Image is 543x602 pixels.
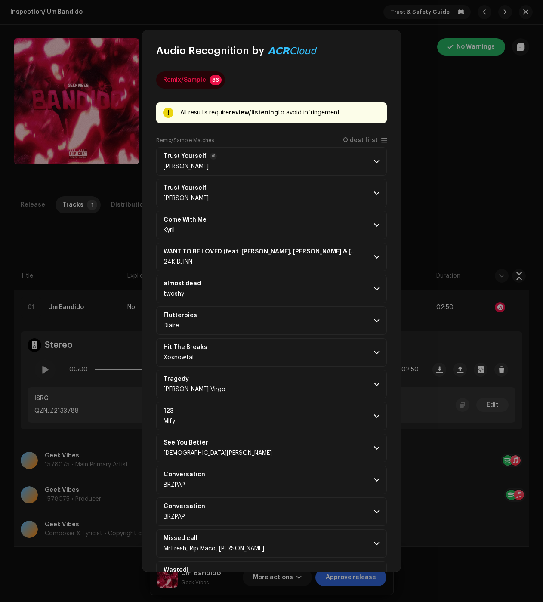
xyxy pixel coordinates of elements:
p-accordion-header: Come With MeKyril [156,211,387,239]
strong: Trust Yourself [164,185,207,191]
span: Kyril [164,227,175,233]
span: Missed call [164,535,264,542]
p-togglebutton: Oldest first [343,137,387,144]
span: twoshy [164,291,184,297]
p-accordion-header: FlutterbiesDiaire [156,306,387,335]
span: BRZPAP [164,514,185,520]
strong: 123 [164,408,173,414]
p-accordion-header: Trust Yourself[PERSON_NAME] [156,179,387,207]
span: Conversation [164,471,216,478]
strong: review/listening [229,110,278,116]
p-accordion-header: Trust Yourself[PERSON_NAME] [156,147,387,176]
strong: Trust Yourself [164,153,207,160]
span: 123 [164,408,184,414]
p-accordion-header: Missed callMr.Fresh, Rip Maco, [PERSON_NAME] [156,529,387,558]
div: All results require to avoid infringement. [180,108,380,118]
span: BRZPAP [164,482,185,488]
p-badge: 36 [210,75,222,85]
span: Conversation [164,503,216,510]
span: Lil Duran [164,195,209,201]
span: Come With Me [164,216,217,223]
span: Mlfy [164,418,175,424]
span: Diaire [164,323,179,329]
span: Tragedy [164,376,225,383]
strong: Missed call [164,535,197,542]
p-accordion-header: ConversationBRZPAP [156,466,387,494]
span: Mr.Fresh, Rip Maco, Austin Alko [164,546,264,552]
p-accordion-header: Hit The BreaksXosnowfall [156,338,387,367]
label: Remix/Sample Matches [156,137,214,144]
p-accordion-header: See You Better[DEMOGRAPHIC_DATA][PERSON_NAME] [156,434,387,462]
span: 24K DJINN [164,259,192,265]
strong: Conversation [164,471,205,478]
span: Trust Yourself [164,185,217,191]
span: Xosnowfall [164,355,195,361]
strong: Wasted! [164,567,188,574]
span: almost dead [164,280,211,287]
span: Flutterbies [164,312,207,319]
p-accordion-header: Tragedy[PERSON_NAME] Virgo [156,370,387,398]
span: See You Better [164,439,272,446]
strong: Hit The Breaks [164,344,207,351]
strong: Come With Me [164,216,207,223]
p-accordion-header: Wasted! [156,561,387,590]
strong: Conversation [164,503,205,510]
p-accordion-header: almost deadtwoshy [156,275,387,303]
strong: Flutterbies [164,312,197,319]
span: WANT TO BE LOVED (feat. ross gossage, gavin hadley & miles julian) [164,248,367,255]
strong: Tragedy [164,376,189,383]
span: Lil Duran [164,164,209,170]
strong: WANT TO BE LOVED (feat. [PERSON_NAME], [PERSON_NAME] & [PERSON_NAME]) [164,248,357,255]
span: Trust Yourself [164,153,217,160]
span: Wasted! [164,567,199,574]
p-accordion-header: ConversationBRZPAP [156,497,387,526]
span: Hit The Breaks [164,344,218,351]
span: Kidd Virgo [164,386,225,392]
p-accordion-header: 123Mlfy [156,402,387,430]
span: Juden Semaj [164,450,272,456]
div: Remix/Sample [163,71,206,89]
strong: See You Better [164,439,208,446]
p-accordion-header: WANT TO BE LOVED (feat. [PERSON_NAME], [PERSON_NAME] & [PERSON_NAME])24K DJINN [156,243,387,271]
span: Oldest first [343,137,378,144]
strong: almost dead [164,280,201,287]
span: Audio Recognition by [156,44,264,58]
